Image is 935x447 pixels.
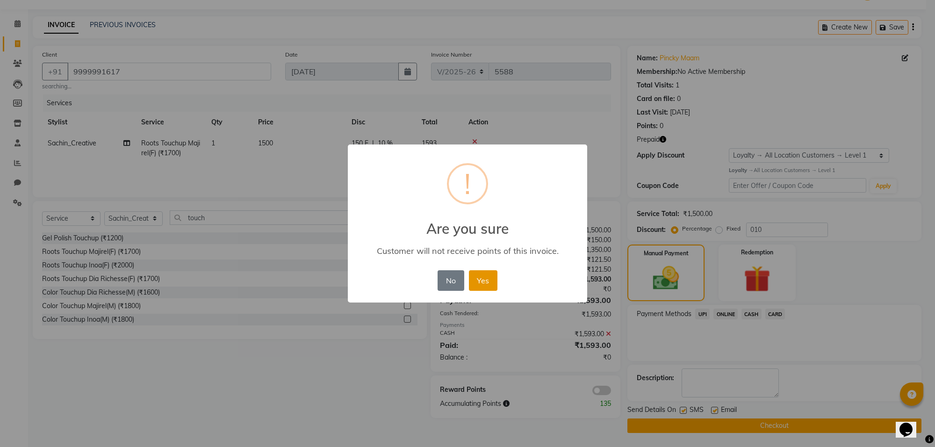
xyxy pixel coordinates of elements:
[361,245,574,256] div: Customer will not receive points of this invoice.
[348,209,587,237] h2: Are you sure
[469,270,497,291] button: Yes
[438,270,464,291] button: No
[464,165,471,202] div: !
[896,410,926,438] iframe: chat widget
